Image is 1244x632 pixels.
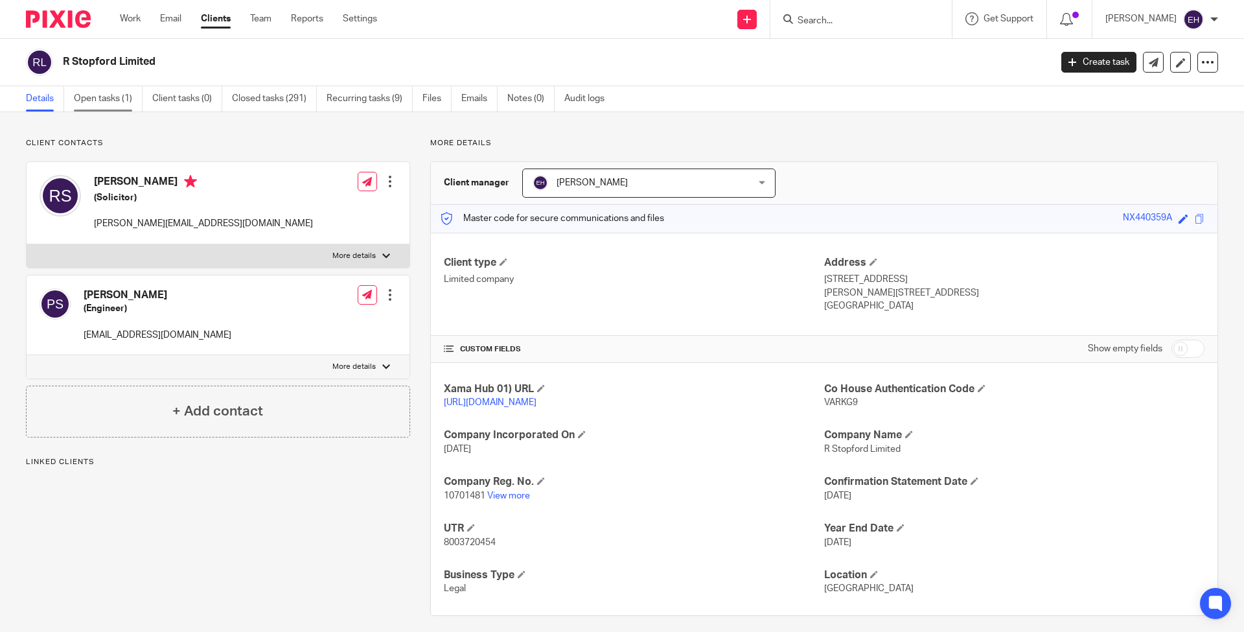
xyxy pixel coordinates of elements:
h4: Address [824,256,1204,270]
p: [PERSON_NAME][EMAIL_ADDRESS][DOMAIN_NAME] [94,217,313,230]
a: Email [160,12,181,25]
span: Get Support [984,14,1033,23]
p: More details [430,138,1218,148]
a: Settings [343,12,377,25]
a: Audit logs [564,86,614,111]
a: Reports [291,12,323,25]
a: Closed tasks (291) [232,86,317,111]
a: View more [487,491,530,500]
p: More details [332,251,376,261]
h5: (Engineer) [84,302,231,315]
input: Search [796,16,913,27]
a: [URL][DOMAIN_NAME] [444,398,536,407]
h4: + Add contact [172,401,263,421]
a: Team [250,12,271,25]
h4: Company Name [824,428,1204,442]
span: [GEOGRAPHIC_DATA] [824,584,914,593]
h4: Co House Authentication Code [824,382,1204,396]
p: [GEOGRAPHIC_DATA] [824,299,1204,312]
span: VARKG9 [824,398,858,407]
a: Client tasks (0) [152,86,222,111]
p: Limited company [444,273,824,286]
span: [DATE] [824,538,851,547]
span: [DATE] [444,445,471,454]
img: svg%3E [26,49,53,76]
a: Files [422,86,452,111]
h4: CUSTOM FIELDS [444,344,824,355]
a: Clients [201,12,231,25]
a: Emails [461,86,498,111]
p: Linked clients [26,457,410,467]
a: Details [26,86,64,111]
h5: (Solicitor) [94,191,313,204]
h4: [PERSON_NAME] [94,175,313,191]
p: [STREET_ADDRESS] [824,273,1204,286]
a: Notes (0) [507,86,555,111]
a: Work [120,12,141,25]
span: Legal [444,584,466,593]
h4: Location [824,568,1204,582]
h4: Year End Date [824,522,1204,535]
h4: Company Incorporated On [444,428,824,442]
img: svg%3E [533,175,548,191]
span: 10701481 [444,491,485,500]
span: R Stopford Limited [824,445,901,454]
h2: R Stopford Limited [63,55,846,69]
h3: Client manager [444,176,509,189]
p: [PERSON_NAME] [1105,12,1177,25]
span: [PERSON_NAME] [557,178,628,187]
p: More details [332,362,376,372]
img: svg%3E [40,175,81,217]
p: [EMAIL_ADDRESS][DOMAIN_NAME] [84,329,231,342]
a: Create task [1061,52,1136,73]
img: svg%3E [1183,9,1204,30]
img: svg%3E [40,288,71,320]
h4: Confirmation Statement Date [824,475,1204,489]
p: Client contacts [26,138,410,148]
h4: Company Reg. No. [444,475,824,489]
h4: [PERSON_NAME] [84,288,231,302]
i: Primary [184,175,197,188]
h4: Client type [444,256,824,270]
p: Master code for secure communications and files [441,212,664,225]
h4: UTR [444,522,824,535]
h4: Business Type [444,568,824,582]
span: 8003720454 [444,538,496,547]
h4: Xama Hub 01) URL [444,382,824,396]
a: Recurring tasks (9) [327,86,413,111]
div: NX440359A [1123,211,1172,226]
p: [PERSON_NAME][STREET_ADDRESS] [824,287,1204,299]
img: Pixie [26,10,91,28]
a: Open tasks (1) [74,86,143,111]
label: Show empty fields [1088,342,1162,355]
span: [DATE] [824,491,851,500]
